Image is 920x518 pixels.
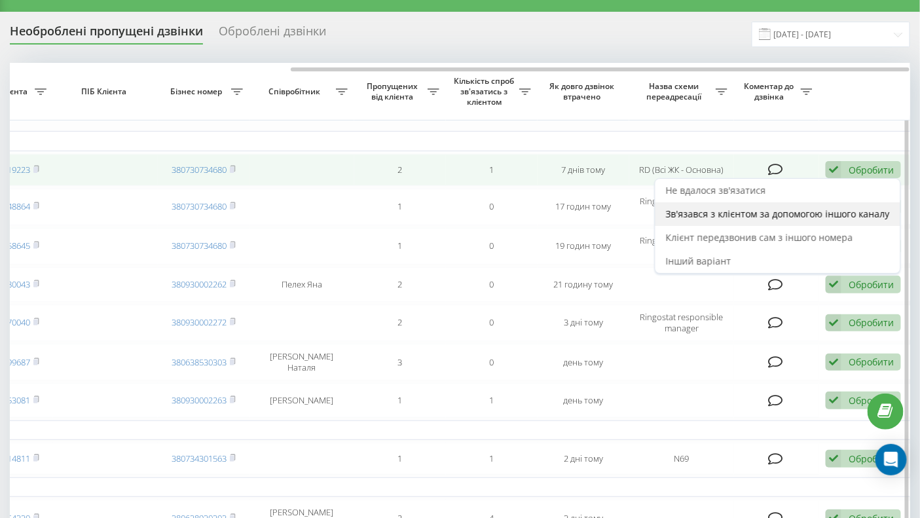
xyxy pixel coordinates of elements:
div: Обробити [849,164,894,176]
span: Коментар до дзвінка [741,81,801,102]
div: Обробити [849,394,894,407]
td: [PERSON_NAME] [249,383,354,418]
div: Обробити [849,316,894,329]
a: 380638530303 [172,356,227,368]
td: 1 [446,383,538,418]
td: [PERSON_NAME] Наталя [249,344,354,380]
td: 1 [354,383,446,418]
span: Співробітник [256,86,336,97]
td: 7 днів тому [538,154,629,186]
td: 2 [354,267,446,302]
a: 380930002262 [172,278,227,290]
td: N69 [629,443,734,475]
td: день тому [538,383,629,418]
span: Інший варіант [666,255,731,267]
td: 1 [446,443,538,475]
td: 0 [446,228,538,265]
td: 1 [446,154,538,186]
div: Open Intercom Messenger [875,444,907,475]
a: 380930002272 [172,316,227,328]
td: 0 [446,305,538,341]
td: 2 дні тому [538,443,629,475]
td: 3 дні тому [538,305,629,341]
td: 2 [354,305,446,341]
td: 0 [446,344,538,380]
span: Зв'язався з клієнтом за допомогою іншого каналу [666,208,890,220]
a: 380930002263 [172,394,227,406]
span: Пропущених від клієнта [361,81,428,102]
span: ПІБ Клієнта [64,86,147,97]
span: Бізнес номер [164,86,231,97]
td: Ringostat responsible manager [629,228,734,265]
td: 19 годин тому [538,228,629,265]
div: Обробити [849,453,894,465]
td: 0 [446,267,538,302]
a: 380730734680 [172,240,227,251]
div: Обробити [849,356,894,368]
div: Оброблені дзвінки [219,24,326,45]
td: 1 [354,443,446,475]
span: Клієнт передзвонив сам з іншого номера [666,231,853,244]
td: 3 [354,344,446,380]
span: Як довго дзвінок втрачено [548,81,619,102]
td: RD (Всі ЖК - Основна) [629,154,734,186]
a: 380730734680 [172,164,227,176]
td: 2 [354,154,446,186]
div: Необроблені пропущені дзвінки [10,24,203,45]
a: 380734301563 [172,453,227,464]
td: Ringostat responsible manager [629,305,734,341]
td: день тому [538,344,629,380]
td: 0 [446,189,538,225]
td: 21 годину тому [538,267,629,302]
span: Кількість спроб зв'язатись з клієнтом [452,76,519,107]
td: 1 [354,228,446,265]
span: Не вдалося зв'язатися [666,184,766,196]
td: 1 [354,189,446,225]
div: Обробити [849,278,894,291]
a: 380730734680 [172,200,227,212]
td: Пелех Яна [249,267,354,302]
td: 17 годин тому [538,189,629,225]
span: Назва схеми переадресації [636,81,716,102]
td: Ringostat responsible manager [629,189,734,225]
